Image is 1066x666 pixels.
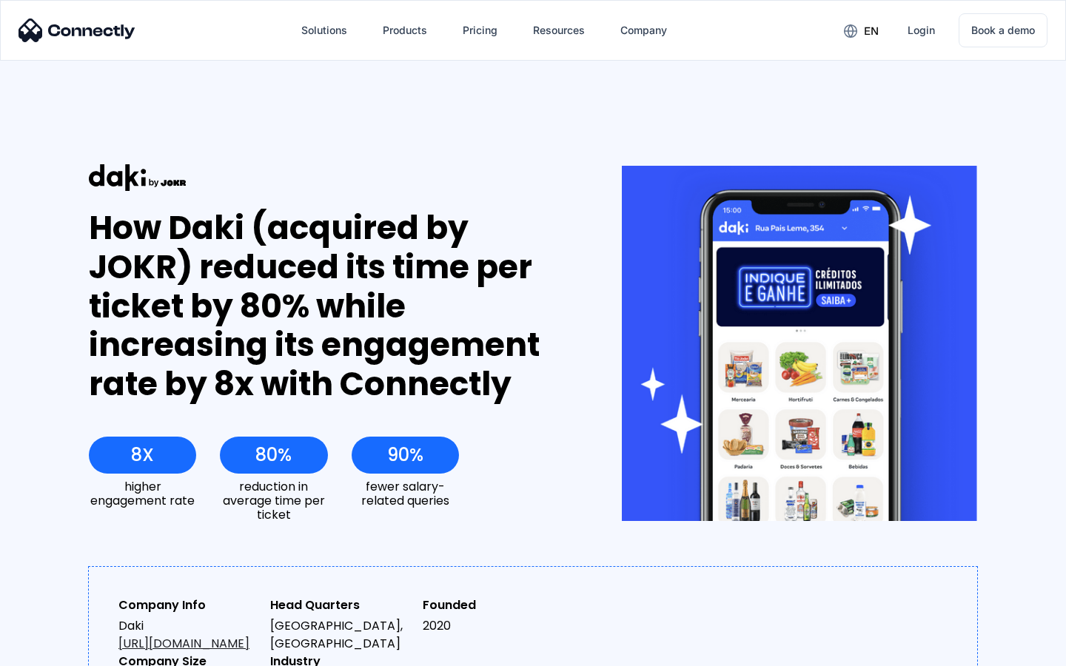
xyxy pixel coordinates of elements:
a: Pricing [451,13,509,48]
div: [GEOGRAPHIC_DATA], [GEOGRAPHIC_DATA] [270,617,410,653]
ul: Language list [30,640,89,661]
div: Solutions [289,13,359,48]
div: Company [609,13,679,48]
div: Head Quarters [270,596,410,614]
a: Login [896,13,947,48]
div: Pricing [463,20,497,41]
div: 8X [131,445,154,465]
div: reduction in average time per ticket [220,480,327,522]
div: Resources [521,13,597,48]
div: How Daki (acquired by JOKR) reduced its time per ticket by 80% while increasing its engagement ra... [89,209,568,404]
a: [URL][DOMAIN_NAME] [118,635,249,652]
div: Resources [533,20,585,41]
aside: Language selected: English [15,640,89,661]
img: Connectly Logo [19,18,135,42]
div: Founded [423,596,563,614]
div: 80% [255,445,292,465]
div: Solutions [301,20,347,41]
div: higher engagement rate [89,480,196,508]
div: 2020 [423,617,563,635]
a: Book a demo [959,13,1047,47]
div: Login [908,20,935,41]
div: Daki [118,617,258,653]
div: Products [371,13,439,48]
div: Company Info [118,596,258,614]
div: 90% [387,445,423,465]
div: en [832,19,890,41]
div: en [864,21,879,41]
div: Company [620,20,667,41]
div: Products [383,20,427,41]
div: fewer salary-related queries [352,480,459,508]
